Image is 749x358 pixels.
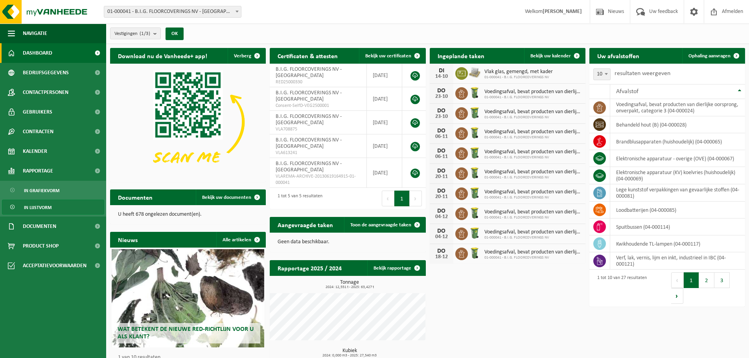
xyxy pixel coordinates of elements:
[610,133,745,150] td: brandblusapparaten (huishoudelijk) (04-000065)
[589,48,647,63] h2: Uw afvalstoffen
[484,115,582,120] span: 01-000041 - B.I.G. FLOORCOVERINGS NV
[112,249,264,347] a: Wat betekent de nieuwe RED-richtlijn voor u als klant?
[434,228,449,234] div: DO
[468,86,481,99] img: WB-0140-HPE-GN-50
[484,229,582,235] span: Voedingsafval, bevat producten van dierlijke oorsprong, onverpakt, categorie 3
[166,28,184,40] button: OK
[434,148,449,154] div: DO
[234,53,251,59] span: Verberg
[110,232,145,247] h2: Nieuws
[434,134,449,140] div: 06-11
[610,184,745,202] td: lege kunststof verpakkingen van gevaarlijke stoffen (04-000081)
[276,90,342,102] span: B.I.G. FLOORCOVERINGS NV - [GEOGRAPHIC_DATA]
[468,146,481,160] img: WB-0240-HPE-GN-50
[359,48,425,64] a: Bekijk uw certificaten
[484,75,553,80] span: 01-000041 - B.I.G. FLOORCOVERINGS NV
[484,215,582,220] span: 01-000041 - B.I.G. FLOORCOVERINGS NV
[468,186,481,200] img: WB-0240-HPE-GN-50
[484,129,582,135] span: Voedingsafval, bevat producten van dierlijke oorsprong, onverpakt, categorie 3
[671,288,683,304] button: Next
[434,248,449,254] div: DO
[593,272,647,305] div: 1 tot 10 van 27 resultaten
[350,222,411,228] span: Toon de aangevraagde taken
[684,272,699,288] button: 1
[434,254,449,260] div: 18-12
[276,66,342,79] span: B.I.G. FLOORCOVERINGS NV - [GEOGRAPHIC_DATA]
[484,189,582,195] span: Voedingsafval, bevat producten van dierlijke oorsprong, onverpakt, categorie 3
[524,48,585,64] a: Bekijk uw kalender
[118,212,258,217] p: U heeft 678 ongelezen document(en).
[23,122,53,141] span: Contracten
[714,272,730,288] button: 3
[276,150,361,156] span: VLA613241
[344,217,425,233] a: Toon de aangevraagde taken
[530,53,571,59] span: Bekijk uw kalender
[270,48,346,63] h2: Certificaten & attesten
[434,174,449,180] div: 20-11
[430,48,492,63] h2: Ingeplande taken
[484,149,582,155] span: Voedingsafval, bevat producten van dierlijke oorsprong, onverpakt, categorie 3
[410,191,422,206] button: Next
[610,99,745,116] td: voedingsafval, bevat producten van dierlijke oorsprong, onverpakt, categorie 3 (04-000024)
[23,63,69,83] span: Bedrijfsgegevens
[276,126,361,132] span: VLA708875
[593,68,611,80] span: 10
[276,103,361,109] span: Consent-SelfD-VEG2500001
[276,114,342,126] span: B.I.G. FLOORCOVERINGS NV - [GEOGRAPHIC_DATA]
[228,48,265,64] button: Verberg
[610,150,745,167] td: elektronische apparatuur - overige (OVE) (04-000067)
[610,252,745,270] td: verf, lak, vernis, lijm en inkt, industrieel in IBC (04-000121)
[484,209,582,215] span: Voedingsafval, bevat producten van dierlijke oorsprong, onverpakt, categorie 3
[23,24,47,43] span: Navigatie
[543,9,582,15] strong: [PERSON_NAME]
[688,53,731,59] span: Ophaling aanvragen
[484,255,582,260] span: 01-000041 - B.I.G. FLOORCOVERINGS NV
[110,189,160,205] h2: Documenten
[118,326,254,340] span: Wat betekent de nieuwe RED-richtlijn voor u als klant?
[610,202,745,218] td: loodbatterijen (04-000085)
[276,79,361,85] span: RED25000330
[468,206,481,220] img: WB-0140-HPE-GN-50
[484,235,582,240] span: 01-000041 - B.I.G. FLOORCOVERINGS NV
[610,235,745,252] td: kwikhoudende TL-lampen (04-000117)
[104,6,241,18] span: 01-000041 - B.I.G. FLOORCOVERINGS NV - WIELSBEKE
[434,194,449,200] div: 20-11
[434,188,449,194] div: DO
[114,28,150,40] span: Vestigingen
[367,87,403,111] td: [DATE]
[394,191,410,206] button: 1
[434,214,449,220] div: 04-12
[104,6,241,17] span: 01-000041 - B.I.G. FLOORCOVERINGS NV - WIELSBEKE
[682,48,744,64] a: Ophaling aanvragen
[274,190,322,207] div: 1 tot 5 van 5 resultaten
[484,195,582,200] span: 01-000041 - B.I.G. FLOORCOVERINGS NV
[484,169,582,175] span: Voedingsafval, bevat producten van dierlijke oorsprong, onverpakt, categorie 3
[434,154,449,160] div: 06-11
[434,108,449,114] div: DO
[278,239,418,245] p: Geen data beschikbaar.
[23,43,52,63] span: Dashboard
[23,141,47,161] span: Kalender
[367,260,425,276] a: Bekijk rapportage
[484,69,553,75] span: Vlak glas, gemengd, met kader
[434,94,449,99] div: 23-10
[468,66,481,79] img: LP-PA-00000-WDN-11
[468,246,481,260] img: WB-0140-HPE-GN-50
[699,272,714,288] button: 2
[468,226,481,240] img: WB-0240-HPE-GN-50
[484,89,582,95] span: Voedingsafval, bevat producten van dierlijke oorsprong, onverpakt, categorie 3
[434,74,449,79] div: 14-10
[610,218,745,235] td: spuitbussen (04-000114)
[2,200,104,215] a: In lijstvorm
[140,31,150,36] count: (1/3)
[276,161,342,173] span: B.I.G. FLOORCOVERINGS NV - [GEOGRAPHIC_DATA]
[616,88,639,95] span: Afvalstof
[610,167,745,184] td: elektronische apparatuur (KV) koelvries (huishoudelijk) (04-000069)
[23,161,53,181] span: Rapportage
[110,48,215,63] h2: Download nu de Vanheede+ app!
[23,236,59,256] span: Product Shop
[202,195,251,200] span: Bekijk uw documenten
[274,354,425,358] span: 2024: 0,000 m3 - 2025: 27,540 m3
[365,53,411,59] span: Bekijk uw certificaten
[434,88,449,94] div: DO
